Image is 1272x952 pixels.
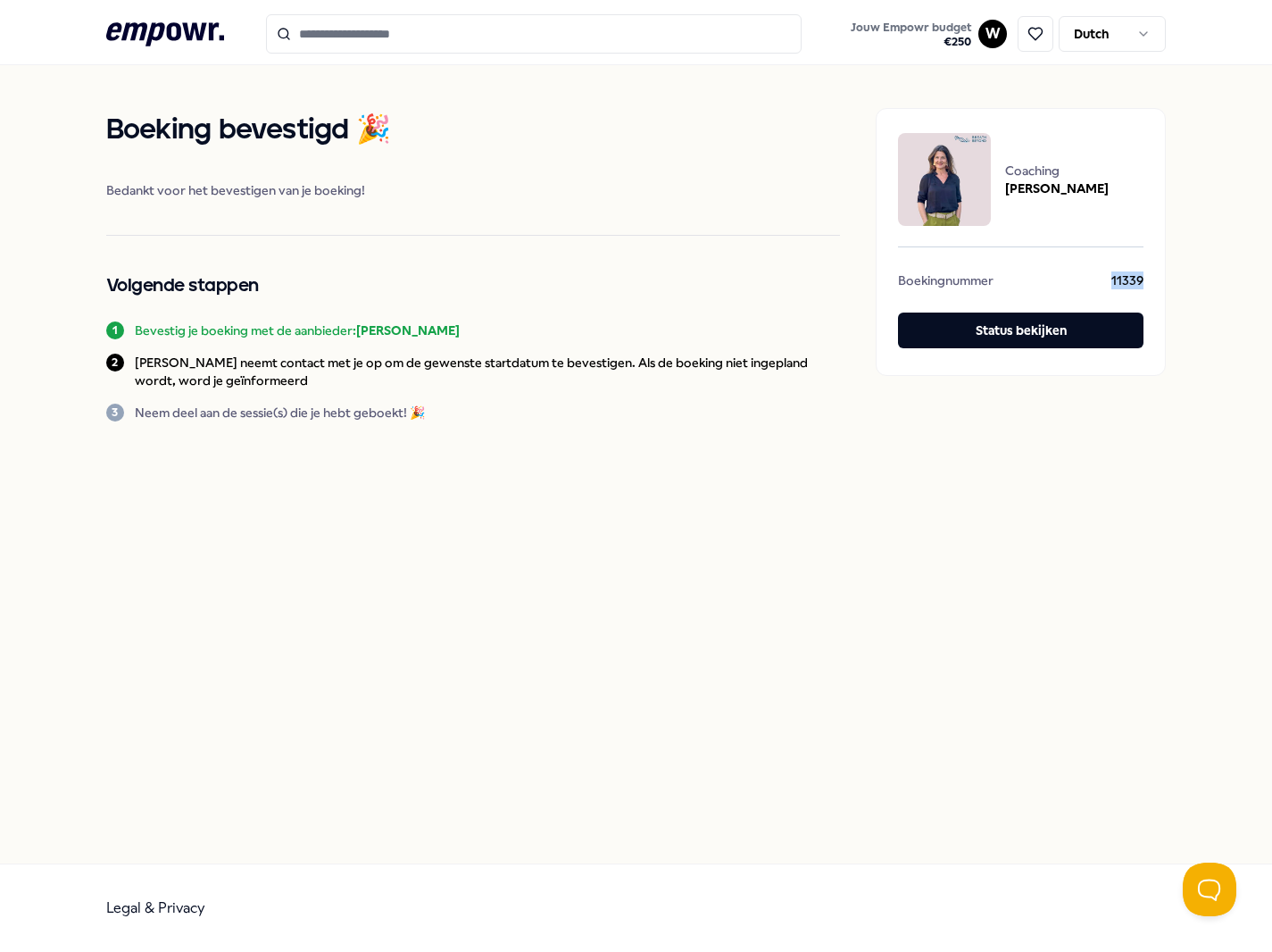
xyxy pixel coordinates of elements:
div: 1 [106,322,124,339]
span: Boekingnummer [898,271,993,295]
h1: Boeking bevestigd 🎉 [106,108,841,153]
div: 2 [106,354,124,372]
span: € 250 [851,35,971,49]
p: Bevestig je boeking met de aanbieder: [135,322,460,339]
span: [PERSON_NAME] [1005,180,1109,197]
div: 3 [106,404,124,422]
p: [PERSON_NAME] neemt contact met je op om de gewenste startdatum te bevestigen. Als de boeking nie... [135,354,841,389]
span: Coaching [1005,162,1109,180]
span: Jouw Empowr budget [851,21,971,35]
p: Neem deel aan de sessie(s) die je hebt geboekt! 🎉 [135,404,425,422]
a: Jouw Empowr budget€250 [844,15,978,53]
span: 11339 [1111,271,1143,295]
button: Jouw Empowr budget€250 [847,17,975,53]
b: [PERSON_NAME] [356,323,460,338]
a: Legal & Privacy [106,899,205,916]
img: package image [898,133,991,226]
button: Status bekijken [898,313,1143,348]
button: W [978,20,1007,48]
a: Status bekijken [898,313,1143,354]
iframe: Help Scout Beacon - Open [1183,863,1236,916]
input: Search for products, categories or subcategories [266,14,802,54]
h2: Volgende stappen [106,271,841,300]
span: Bedankt voor het bevestigen van je boeking! [106,181,841,199]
